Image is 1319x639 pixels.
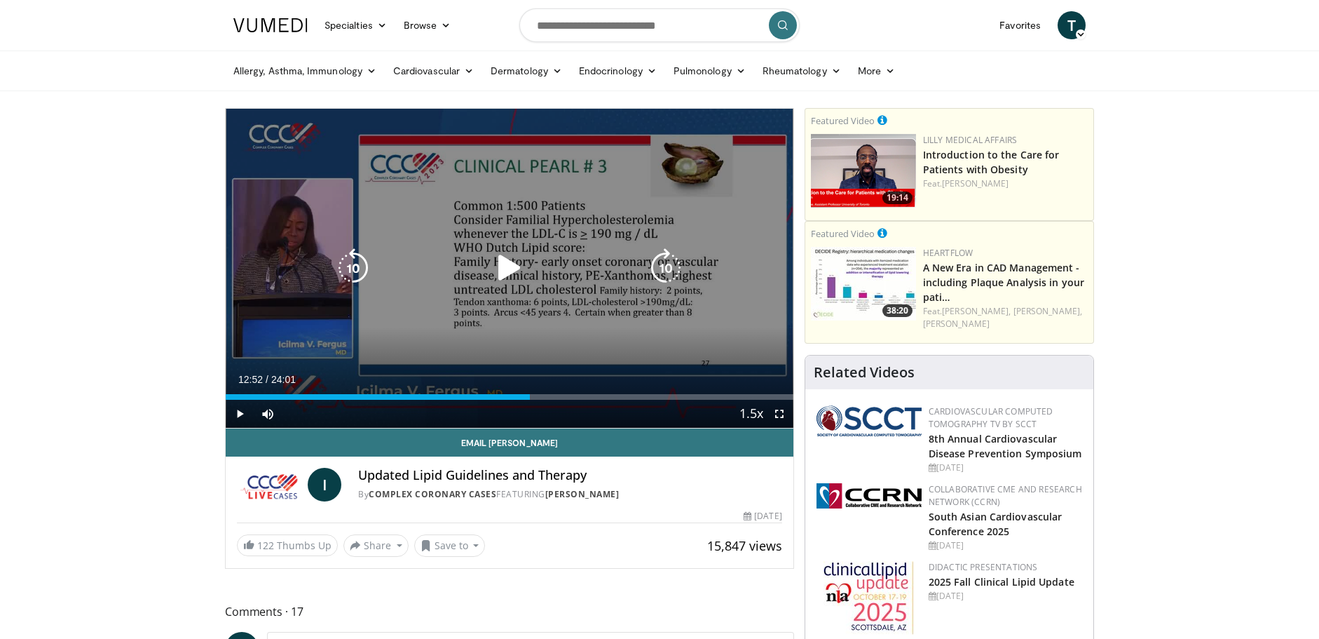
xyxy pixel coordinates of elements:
a: Rheumatology [754,57,849,85]
button: Mute [254,400,282,428]
a: Cardiovascular Computed Tomography TV by SCCT [929,405,1053,430]
a: Browse [395,11,460,39]
img: a04ee3ba-8487-4636-b0fb-5e8d268f3737.png.150x105_q85_autocrop_double_scale_upscale_version-0.2.png [816,483,922,509]
span: 122 [257,539,274,552]
span: 38:20 [882,304,913,317]
a: Endocrinology [570,57,665,85]
div: Didactic Presentations [929,561,1082,574]
div: By FEATURING [358,488,781,501]
div: [DATE] [929,539,1082,552]
div: [DATE] [929,462,1082,474]
a: I [308,468,341,502]
span: / [266,374,268,385]
div: [DATE] [744,510,781,523]
a: A New Era in CAD Management - including Plaque Analysis in your pati… [923,261,1084,304]
a: [PERSON_NAME] [545,488,620,500]
h4: Updated Lipid Guidelines and Therapy [358,468,781,483]
a: Allergy, Asthma, Immunology [225,57,385,85]
a: [PERSON_NAME], [942,305,1011,317]
span: Comments 17 [225,603,794,621]
a: [PERSON_NAME] [942,177,1009,189]
a: Dermatology [482,57,570,85]
img: 51a70120-4f25-49cc-93a4-67582377e75f.png.150x105_q85_autocrop_double_scale_upscale_version-0.2.png [816,405,922,436]
div: Feat. [923,305,1088,330]
a: Collaborative CME and Research Network (CCRN) [929,483,1082,508]
span: 15,847 views [707,537,782,554]
video-js: Video Player [226,109,793,429]
a: Specialties [316,11,395,39]
span: 19:14 [882,191,913,204]
img: Complex Coronary Cases [237,468,302,502]
a: Cardiovascular [385,57,482,85]
button: Save to [414,534,486,557]
a: Complex Coronary Cases [369,488,496,500]
a: More [849,57,903,85]
small: Featured Video [811,227,875,240]
button: Share [343,534,409,557]
div: Progress Bar [226,394,793,400]
a: T [1058,11,1086,39]
img: VuMedi Logo [233,18,308,32]
a: [PERSON_NAME] [923,318,990,330]
a: Introduction to the Care for Patients with Obesity [923,148,1060,176]
a: 8th Annual Cardiovascular Disease Prevention Symposium [929,432,1082,460]
a: 19:14 [811,134,916,208]
h4: Related Videos [814,364,915,381]
a: Lilly Medical Affairs [923,134,1018,146]
a: Email [PERSON_NAME] [226,429,793,457]
a: South Asian Cardiovascular Conference 2025 [929,510,1062,538]
img: d65bce67-f81a-47c5-b47d-7b8806b59ca8.jpg.150x105_q85_autocrop_double_scale_upscale_version-0.2.jpg [823,561,914,635]
button: Playback Rate [737,400,765,428]
a: 122 Thumbs Up [237,534,338,556]
span: 12:52 [238,374,263,385]
button: Fullscreen [765,400,793,428]
img: acc2e291-ced4-4dd5-b17b-d06994da28f3.png.150x105_q85_crop-smart_upscale.png [811,134,916,208]
img: 738d0e2d-290f-4d89-8861-908fb8b721dc.150x105_q85_crop-smart_upscale.jpg [811,247,916,321]
button: Play [226,400,254,428]
a: 38:20 [811,247,916,321]
div: [DATE] [929,590,1082,603]
a: Pulmonology [665,57,754,85]
div: Feat. [923,177,1088,190]
input: Search topics, interventions [519,8,800,42]
small: Featured Video [811,114,875,127]
span: 24:01 [271,374,296,385]
a: Favorites [991,11,1049,39]
a: 2025 Fall Clinical Lipid Update [929,575,1074,588]
a: [PERSON_NAME], [1013,305,1082,317]
a: Heartflow [923,247,973,259]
